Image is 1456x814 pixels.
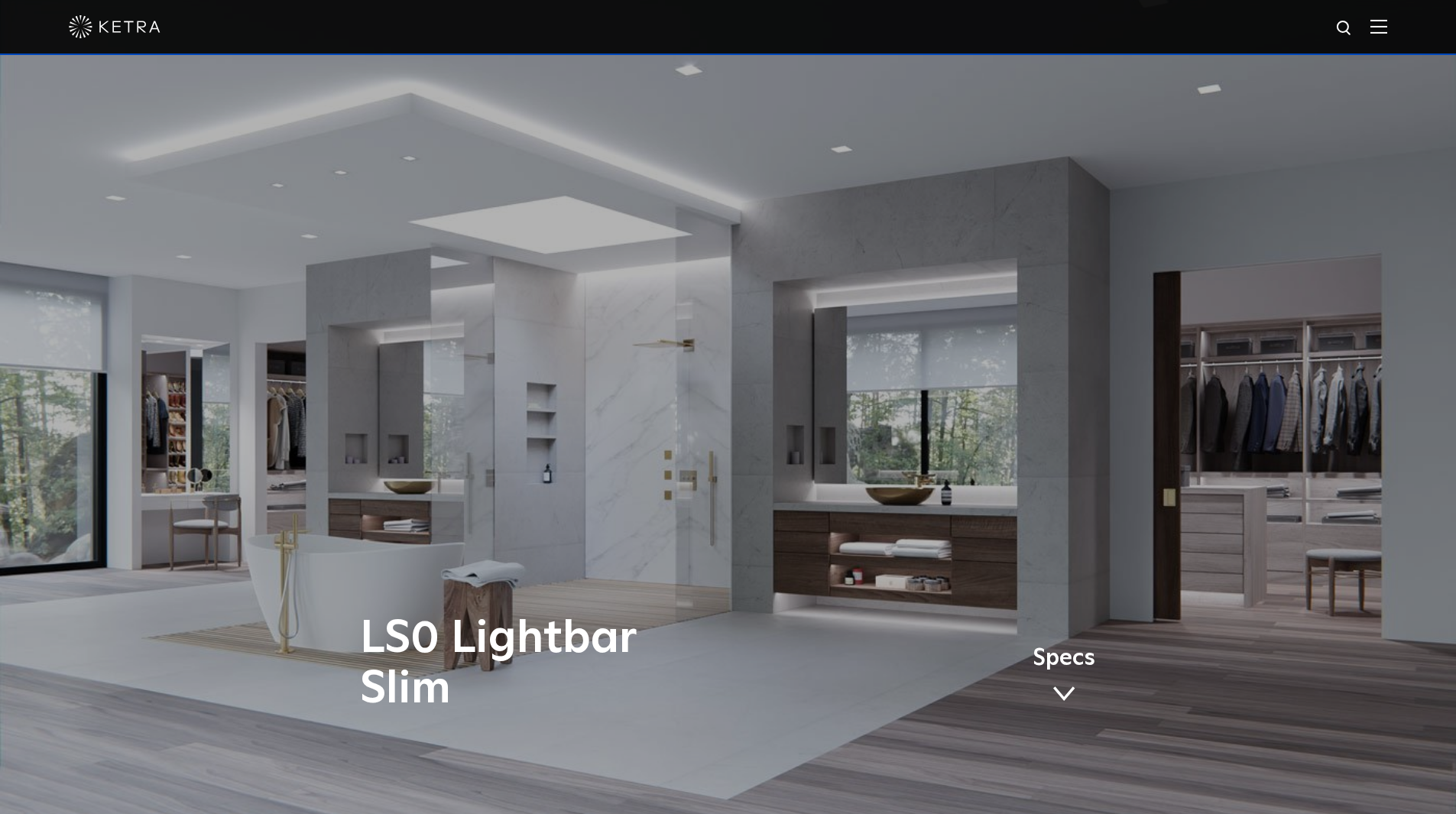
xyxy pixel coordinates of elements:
[1033,647,1095,670] span: Specs
[360,614,792,715] h1: LS0 Lightbar Slim
[1370,19,1387,34] img: Hamburger%20Nav.svg
[1335,19,1354,38] img: search icon
[69,15,161,38] img: ketra-logo-2019-white
[1033,647,1095,707] a: Specs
